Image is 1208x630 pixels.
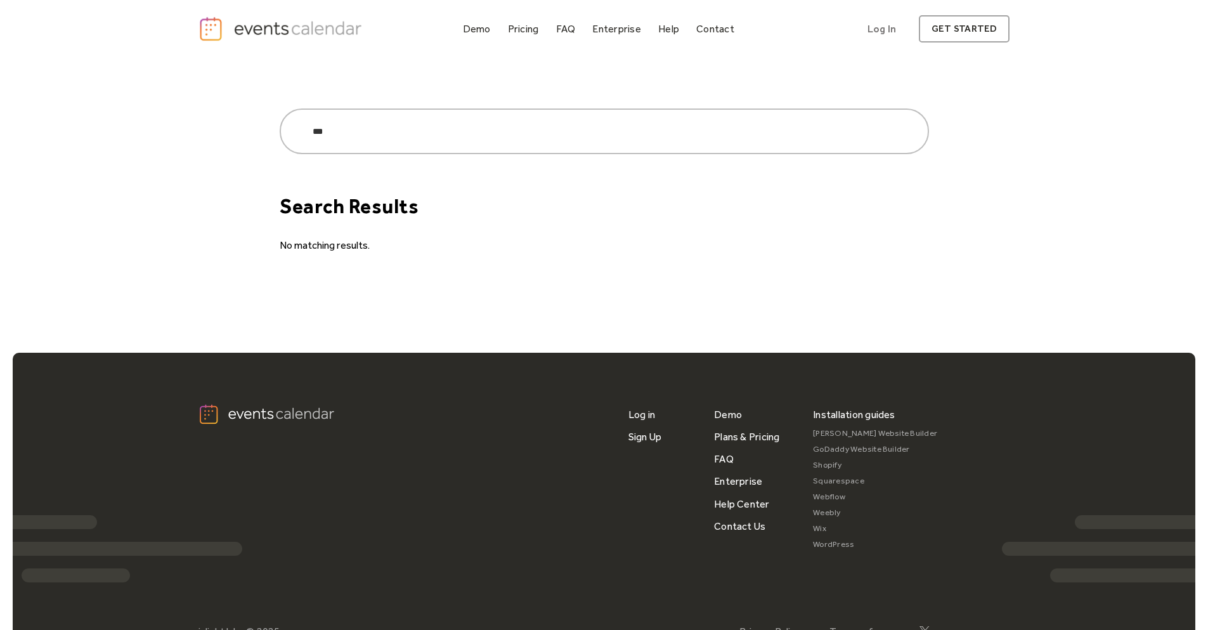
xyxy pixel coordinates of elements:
[280,239,929,251] div: No matching results.
[458,20,496,37] a: Demo
[714,470,762,492] a: Enterprise
[813,505,937,521] a: Weebly
[813,537,937,553] a: WordPress
[714,493,770,515] a: Help Center
[628,426,662,448] a: Sign Up
[551,20,581,37] a: FAQ
[919,15,1010,43] a: get started
[280,194,929,218] div: Search Results
[813,457,937,473] a: Shopify
[463,25,491,32] div: Demo
[714,426,780,448] a: Plans & Pricing
[813,404,895,426] div: Installation guides
[653,20,684,37] a: Help
[813,426,937,442] a: [PERSON_NAME] Website Builder
[813,489,937,505] a: Webflow
[592,25,640,32] div: Enterprise
[691,20,739,37] a: Contact
[658,25,679,32] div: Help
[714,515,765,537] a: Contact Us
[587,20,646,37] a: Enterprise
[714,448,734,470] a: FAQ
[813,521,937,537] a: Wix
[628,404,655,426] a: Log in
[503,20,544,37] a: Pricing
[198,16,366,42] a: home
[696,25,734,32] div: Contact
[508,25,539,32] div: Pricing
[855,15,909,43] a: Log In
[556,25,576,32] div: FAQ
[714,404,742,426] a: Demo
[813,473,937,489] a: Squarespace
[813,442,937,457] a: GoDaddy Website Builder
